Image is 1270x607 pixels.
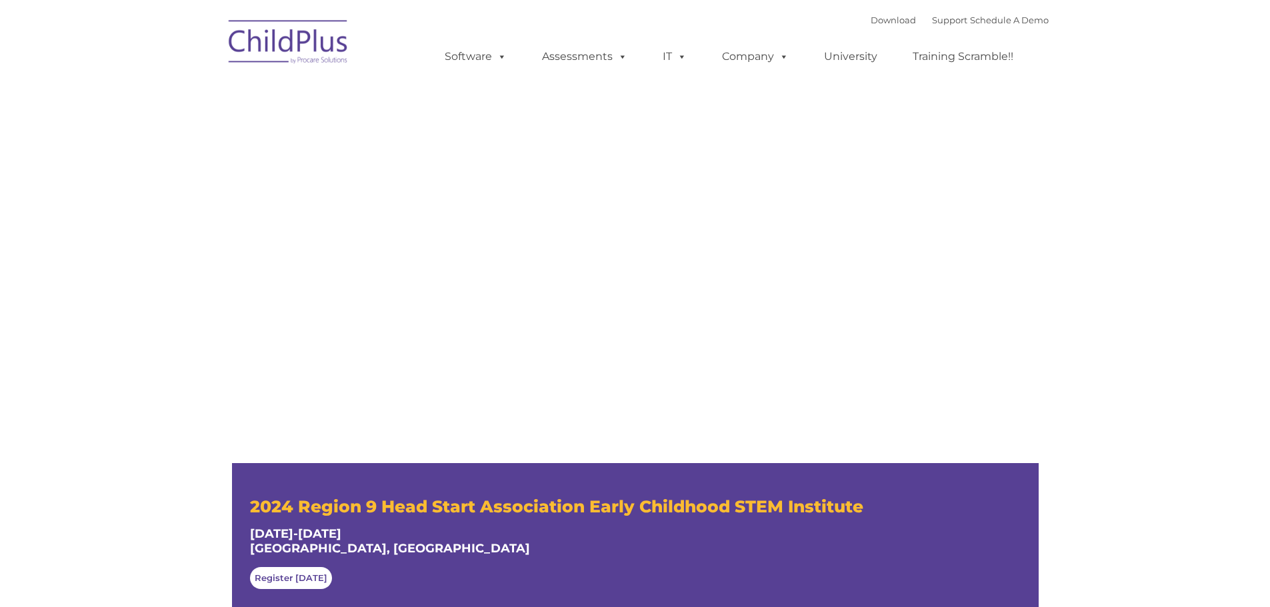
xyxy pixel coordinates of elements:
font: | [871,15,1049,25]
a: Training Scramble!! [899,43,1027,70]
a: Company [709,43,802,70]
a: Schedule A Demo [970,15,1049,25]
h4: [DATE]-[DATE] [GEOGRAPHIC_DATA], [GEOGRAPHIC_DATA] [250,526,1021,556]
h3: 2024 Region 9 Head Start Association Early Childhood STEM Institute [250,496,1021,516]
img: ChildPlus by Procare Solutions [222,11,355,77]
a: Download [871,15,916,25]
a: University [811,43,891,70]
a: IT [649,43,700,70]
a: Support [932,15,967,25]
a: Register [DATE] [250,567,332,589]
a: Software [431,43,520,70]
a: Assessments [529,43,641,70]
